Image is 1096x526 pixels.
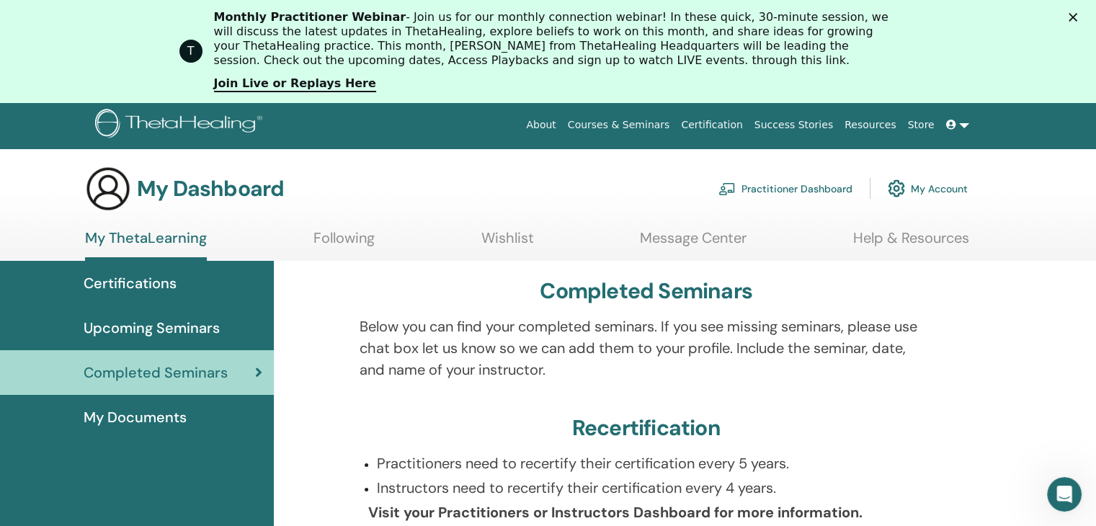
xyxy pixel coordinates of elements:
a: Store [902,112,940,138]
b: Monthly Practitioner Webinar [214,10,406,24]
a: Practitioner Dashboard [718,172,852,204]
div: - Join us for our monthly connection webinar! In these quick, 30-minute session, we will discuss ... [214,10,894,68]
iframe: Intercom live chat [1047,477,1082,512]
p: Practitioners need to recertify their certification every 5 years. [377,453,933,474]
h3: Completed Seminars [540,278,752,304]
img: generic-user-icon.jpg [85,166,131,212]
a: My ThetaLearning [85,229,207,261]
a: Following [313,229,375,257]
a: About [520,112,561,138]
h3: Recertification [572,415,721,441]
a: Message Center [640,229,747,257]
p: Below you can find your completed seminars. If you see missing seminars, please use chat box let ... [360,316,933,380]
img: chalkboard-teacher.svg [718,182,736,195]
img: logo.png [95,109,267,141]
div: Fechar [1069,13,1083,22]
div: Profile image for ThetaHealing [179,40,202,63]
h3: My Dashboard [137,176,284,202]
a: Resources [839,112,902,138]
span: Certifications [84,272,177,294]
span: Completed Seminars [84,362,228,383]
p: Instructors need to recertify their certification every 4 years. [377,477,933,499]
a: Courses & Seminars [562,112,676,138]
a: Join Live or Replays Here [214,76,376,92]
b: Visit your Practitioners or Instructors Dashboard for more information. [368,503,863,522]
a: Wishlist [481,229,534,257]
span: Upcoming Seminars [84,317,220,339]
span: My Documents [84,406,187,428]
a: Success Stories [749,112,839,138]
img: cog.svg [888,176,905,200]
a: My Account [888,172,968,204]
a: Certification [675,112,748,138]
a: Help & Resources [853,229,969,257]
